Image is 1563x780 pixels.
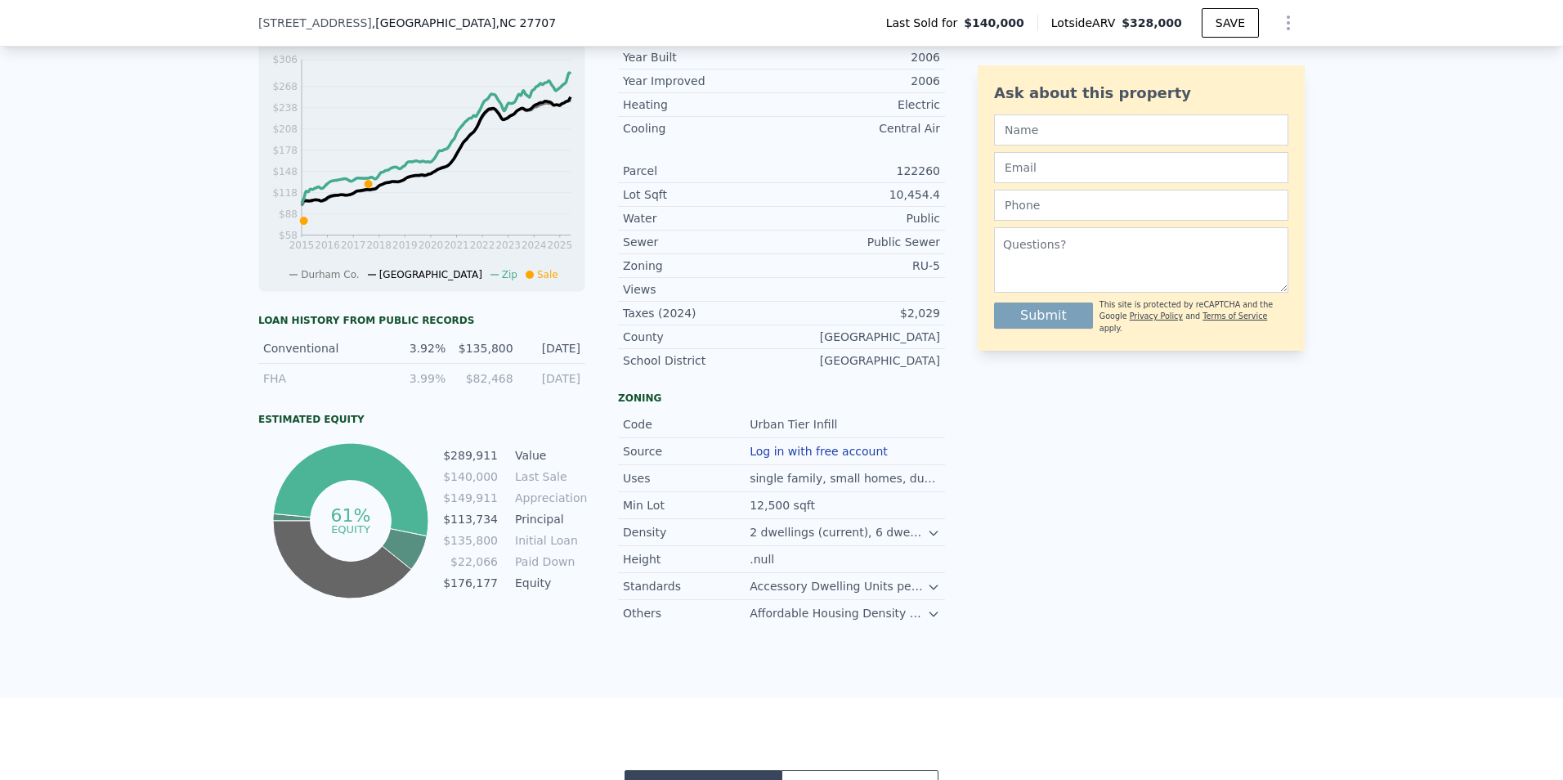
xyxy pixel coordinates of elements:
td: Value [512,446,585,464]
div: RU-5 [781,258,940,274]
div: Ask about this property [994,82,1288,105]
div: Cooling [623,120,781,137]
div: Taxes (2024) [623,305,781,321]
td: $22,066 [442,553,499,571]
div: Parcel [623,163,781,179]
input: Email [994,152,1288,183]
div: Estimated Equity [258,413,585,426]
div: 12,500 sqft [750,497,818,513]
tspan: 61% [330,505,370,526]
div: Urban Tier Infill [750,416,840,433]
a: Terms of Service [1202,312,1267,321]
div: Public Sewer [781,234,940,250]
div: .null [750,551,777,567]
div: County [623,329,781,345]
td: $135,800 [442,531,499,549]
div: 3.92% [388,340,446,356]
span: $140,000 [964,15,1024,31]
tspan: 2025 [548,240,573,251]
div: 122260 [781,163,940,179]
tspan: 2024 [522,240,547,251]
tspan: 2023 [495,240,521,251]
td: $149,911 [442,489,499,507]
tspan: 2019 [392,240,418,251]
tspan: $178 [272,145,298,156]
div: Electric [781,96,940,113]
td: Initial Loan [512,531,585,549]
div: Height [623,551,750,567]
div: 3.99% [388,370,446,387]
tspan: $208 [272,123,298,135]
span: $328,000 [1122,16,1182,29]
tspan: $268 [272,81,298,92]
span: Last Sold for [886,15,965,31]
div: FHA [263,370,378,387]
div: single family, small homes, duplexes [750,470,940,486]
div: 2 dwellings (current), 6 dwellings (proposed) [750,524,927,540]
div: [GEOGRAPHIC_DATA] [781,352,940,369]
tspan: $88 [279,208,298,220]
tspan: 2017 [341,240,366,251]
span: [STREET_ADDRESS] [258,15,372,31]
span: , [GEOGRAPHIC_DATA] [372,15,556,31]
div: [DATE] [523,370,580,387]
div: Accessory Dwelling Units permitted with single family [750,578,927,594]
td: Appreciation [512,489,585,507]
span: [GEOGRAPHIC_DATA] [379,269,482,280]
div: Lot Sqft [623,186,781,203]
td: $176,177 [442,574,499,592]
div: $82,468 [455,370,513,387]
div: 10,454.4 [781,186,940,203]
div: Sewer [623,234,781,250]
td: Principal [512,510,585,528]
td: Last Sale [512,468,585,486]
div: Density [623,524,750,540]
div: Min Lot [623,497,750,513]
div: Code [623,416,750,433]
div: Public [781,210,940,226]
div: $135,800 [455,340,513,356]
tspan: equity [331,522,370,535]
div: Views [623,281,781,298]
button: Log in with free account [750,445,888,458]
tspan: $238 [272,102,298,114]
div: 2006 [781,49,940,65]
div: Uses [623,470,750,486]
tspan: $306 [272,54,298,65]
div: Zoning [623,258,781,274]
div: Affordable Housing Density Bonus available [750,605,927,621]
tspan: 2015 [289,240,315,251]
div: Zoning [618,392,945,405]
span: , NC 27707 [495,16,556,29]
td: $289,911 [442,446,499,464]
input: Phone [994,190,1288,221]
div: Year Built [623,49,781,65]
div: Loan history from public records [258,314,585,327]
div: Source [623,443,750,459]
tspan: 2016 [315,240,340,251]
td: $140,000 [442,468,499,486]
div: Conventional [263,340,378,356]
tspan: $148 [272,166,298,177]
span: Zip [502,269,517,280]
a: Privacy Policy [1130,312,1183,321]
div: 2006 [781,73,940,89]
tspan: 2022 [470,240,495,251]
td: $113,734 [442,510,499,528]
span: Durham Co. [301,269,359,280]
div: This site is protected by reCAPTCHA and the Google and apply. [1099,299,1288,334]
td: Equity [512,574,585,592]
td: Paid Down [512,553,585,571]
tspan: 2021 [444,240,469,251]
tspan: 2020 [419,240,444,251]
div: Water [623,210,781,226]
button: Submit [994,303,1093,329]
div: $2,029 [781,305,940,321]
input: Name [994,114,1288,146]
div: Central Air [781,120,940,137]
button: Show Options [1272,7,1305,39]
tspan: 2018 [366,240,392,251]
span: Lotside ARV [1051,15,1122,31]
tspan: $118 [272,187,298,199]
div: Standards [623,578,750,594]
